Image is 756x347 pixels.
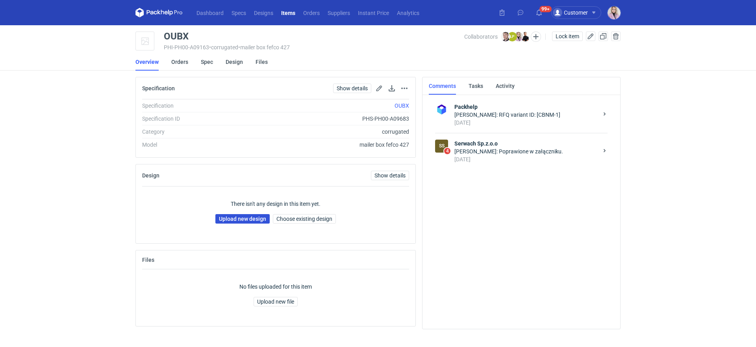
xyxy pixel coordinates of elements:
a: Specs [228,8,250,17]
button: Choose existing design [273,214,336,224]
div: Specification [142,102,249,110]
h2: Specification [142,85,175,91]
div: Customer [553,8,588,17]
span: Choose existing design [276,216,332,222]
a: Orders [171,53,188,71]
div: Model [142,141,249,149]
div: [PERSON_NAME]: Poprawione w załączniku. [454,147,598,155]
span: • mailer box fefco 427 [238,44,290,50]
img: Tomasz Kubiak [521,32,530,41]
img: Klaudia Wiśniewska [514,32,523,41]
span: Upload new file [257,299,294,304]
a: Comments [429,77,456,95]
button: Download specification [387,84,397,93]
div: Category [142,128,249,136]
div: Specification ID [142,115,249,123]
a: Upload new design [215,214,270,224]
strong: Serwach Sp.z.o.o [454,140,598,147]
button: 99+ [533,6,545,19]
div: mailer box fefco 427 [249,141,409,149]
a: Tasks [469,77,483,95]
button: Edit collaborators [531,32,541,42]
p: No files uploaded for this item [239,283,312,291]
a: Overview [135,53,159,71]
button: Duplicate Item [598,32,608,41]
span: Lock item [556,34,579,39]
button: Customer [551,6,608,19]
div: PHS-PH00-A09683 [249,115,409,123]
button: Lock item [552,32,583,41]
img: Klaudia Wiśniewska [608,6,621,19]
figcaption: ŁP [508,32,517,41]
span: Collaborators [464,34,498,40]
button: Delete item [611,32,621,41]
a: Instant Price [354,8,393,17]
span: • corrugated [209,44,238,50]
div: Serwach Sp.z.o.o [435,140,448,153]
a: OUBX [395,103,409,109]
a: Dashboard [193,8,228,17]
a: Suppliers [324,8,354,17]
a: Analytics [393,8,423,17]
a: Spec [201,53,213,71]
button: Edit spec [374,84,384,93]
a: Designs [250,8,277,17]
a: Files [256,53,268,71]
a: Design [226,53,243,71]
div: corrugated [249,128,409,136]
img: Maciej Sikora [501,32,510,41]
span: 4 [444,148,450,154]
a: Items [277,8,299,17]
figcaption: SS [435,140,448,153]
a: Orders [299,8,324,17]
div: OUBX [164,32,189,41]
a: Show details [333,84,371,93]
h2: Files [142,257,154,263]
p: There isn't any design in this item yet. [231,200,321,208]
svg: Packhelp Pro [135,8,183,17]
button: Edit item [586,32,595,41]
div: [DATE] [454,119,598,127]
a: Activity [496,77,515,95]
strong: Packhelp [454,103,598,111]
a: Show details [371,171,409,180]
div: [PERSON_NAME]: RFQ variant ID: [CBNM-1] [454,111,598,119]
button: Upload new file [254,297,298,306]
h2: Design [142,172,159,179]
button: Actions [400,84,409,93]
div: PHI-PH00-A09163 [164,44,464,50]
img: Packhelp [435,103,448,116]
div: [DATE] [454,155,598,163]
